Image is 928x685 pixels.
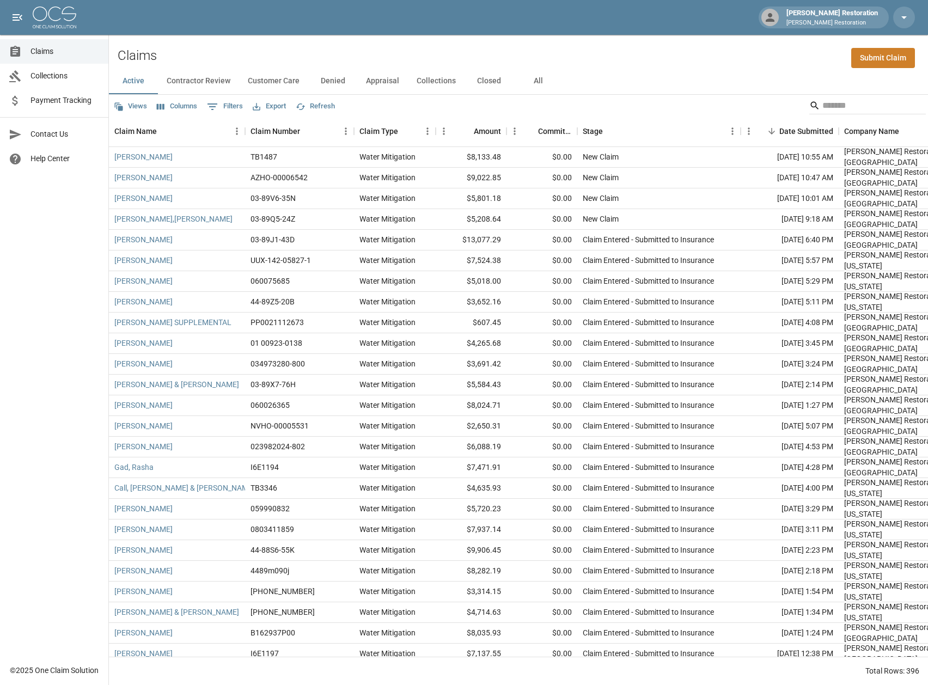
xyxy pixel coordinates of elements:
div: Water Mitigation [359,482,416,493]
button: Sort [157,124,172,139]
a: [PERSON_NAME] [114,338,173,348]
div: $7,937.14 [436,519,506,540]
div: New Claim [583,172,619,183]
a: [PERSON_NAME] & [PERSON_NAME] [114,379,239,390]
div: Water Mitigation [359,317,416,328]
div: Total Rows: 396 [865,665,919,676]
div: Water Mitigation [359,648,416,659]
div: [DATE] 2:18 PM [741,561,839,582]
button: Active [109,68,158,94]
button: Menu [419,123,436,139]
div: $0.00 [506,147,577,168]
div: Water Mitigation [359,234,416,245]
div: $0.00 [506,540,577,561]
div: Water Mitigation [359,545,416,555]
span: Contact Us [30,129,100,140]
div: [DATE] 5:07 PM [741,416,839,437]
div: $9,906.45 [436,540,506,561]
a: [PERSON_NAME] [114,503,173,514]
div: 44-88S6-55K [251,545,295,555]
div: 059990832 [251,503,290,514]
a: [PERSON_NAME] SUPPLEMENTAL [114,317,231,328]
div: $3,314.15 [436,582,506,602]
div: Amount [474,116,501,146]
div: $0.00 [506,271,577,292]
div: [DATE] 2:23 PM [741,540,839,561]
button: Closed [465,68,514,94]
div: $13,077.29 [436,230,506,250]
button: Menu [338,123,354,139]
div: New Claim [583,213,619,224]
div: 03-89V6-35N [251,193,296,204]
a: Submit Claim [851,48,915,68]
div: Water Mitigation [359,503,416,514]
div: [DATE] 10:01 AM [741,188,839,209]
div: Claim Entered - Submitted to Insurance [583,565,714,576]
div: Claim Entered - Submitted to Insurance [583,296,714,307]
div: $0.00 [506,519,577,540]
div: [DATE] 4:08 PM [741,313,839,333]
div: Claim Entered - Submitted to Insurance [583,586,714,597]
a: [PERSON_NAME] [114,151,173,162]
div: $0.00 [506,250,577,271]
button: Views [111,98,150,115]
div: Search [809,97,926,117]
button: Appraisal [357,68,408,94]
button: Menu [724,123,741,139]
div: $7,137.55 [436,644,506,664]
div: © 2025 One Claim Solution [10,665,99,676]
div: I6E1194 [251,462,279,473]
div: Water Mitigation [359,213,416,224]
span: Claims [30,46,100,57]
button: Contractor Review [158,68,239,94]
div: $0.00 [506,437,577,457]
button: Menu [229,123,245,139]
div: Claim Number [251,116,300,146]
a: [PERSON_NAME] & [PERSON_NAME] [114,607,239,617]
div: $0.00 [506,416,577,437]
div: $5,208.64 [436,209,506,230]
div: $9,022.85 [436,168,506,188]
div: Claim Entered - Submitted to Insurance [583,441,714,452]
div: [DATE] 3:45 PM [741,333,839,354]
a: [PERSON_NAME] [114,358,173,369]
div: Claim Type [359,116,398,146]
div: Claim Name [109,116,245,146]
div: Water Mitigation [359,255,416,266]
div: $0.00 [506,561,577,582]
div: $8,282.19 [436,561,506,582]
span: Collections [30,70,100,82]
div: [DATE] 4:53 PM [741,437,839,457]
div: $0.00 [506,168,577,188]
div: [DATE] 6:40 PM [741,230,839,250]
div: [DATE] 3:11 PM [741,519,839,540]
div: I6E1197 [251,648,279,659]
div: [DATE] 4:00 PM [741,478,839,499]
div: [PERSON_NAME] Restoration [782,8,882,27]
div: Claim Entered - Submitted to Insurance [583,338,714,348]
a: [PERSON_NAME] [114,172,173,183]
h2: Claims [118,48,157,64]
a: [PERSON_NAME] [114,234,173,245]
div: $607.45 [436,313,506,333]
div: [DATE] 12:38 PM [741,644,839,664]
div: [DATE] 9:18 AM [741,209,839,230]
div: 01-009-193603 [251,607,315,617]
button: Refresh [293,98,338,115]
a: [PERSON_NAME],[PERSON_NAME] [114,213,233,224]
div: Claim Entered - Submitted to Insurance [583,462,714,473]
a: [PERSON_NAME] [114,276,173,286]
div: $0.00 [506,354,577,375]
div: Claim Entered - Submitted to Insurance [583,420,714,431]
div: $5,720.23 [436,499,506,519]
div: $0.00 [506,375,577,395]
div: [DATE] 4:28 PM [741,457,839,478]
button: Sort [523,124,538,139]
div: Claim Entered - Submitted to Insurance [583,400,714,411]
div: Claim Entered - Submitted to Insurance [583,255,714,266]
div: 4489m090j [251,565,289,576]
div: Claim Type [354,116,436,146]
div: $8,133.48 [436,147,506,168]
a: [PERSON_NAME] [114,400,173,411]
div: Water Mitigation [359,276,416,286]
